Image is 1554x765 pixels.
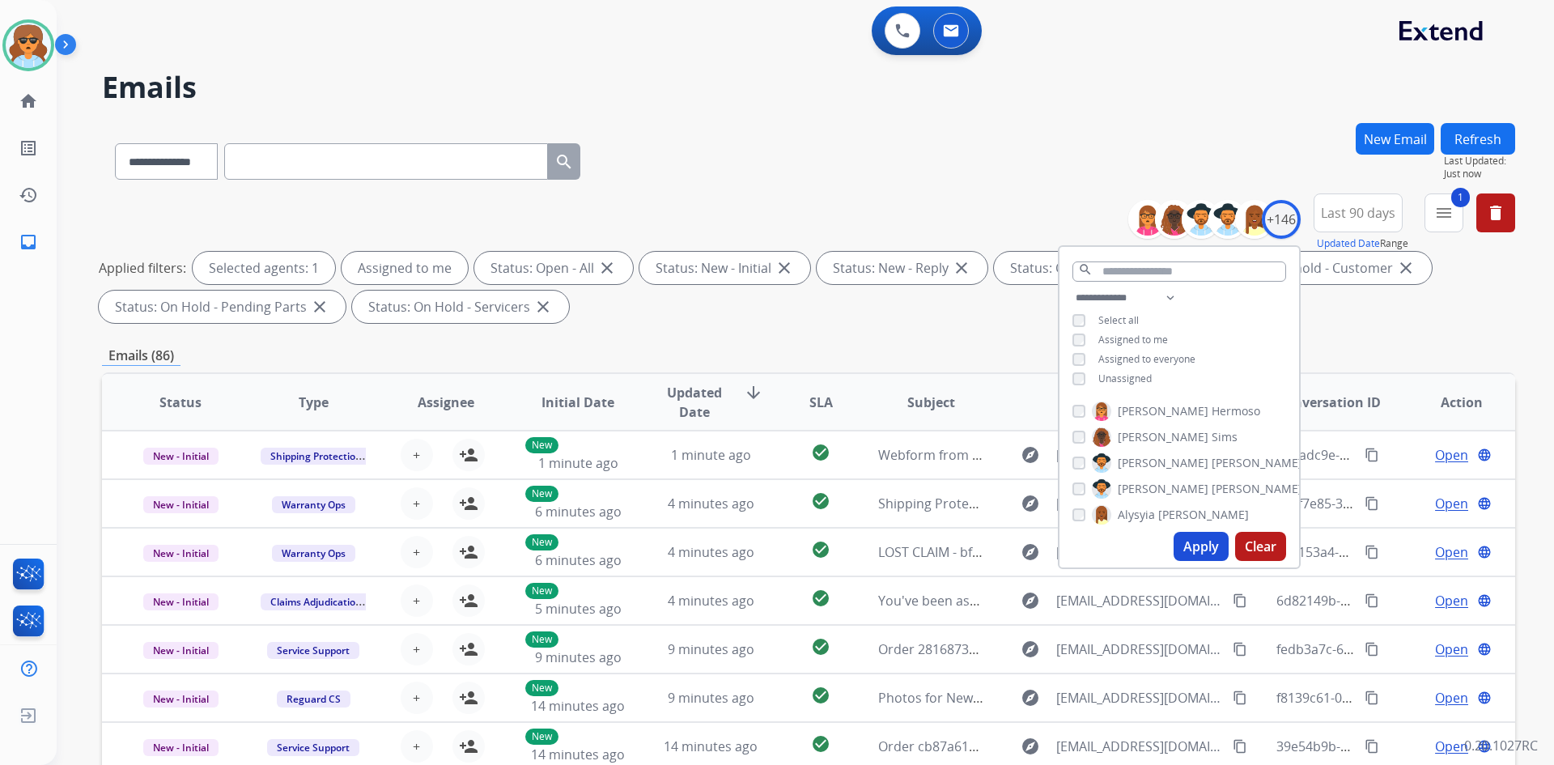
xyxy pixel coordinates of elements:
[531,746,625,763] span: 14 minutes ago
[811,443,830,462] mat-icon: check_circle
[533,297,553,317] mat-icon: close
[1435,640,1468,659] span: Open
[1424,193,1463,232] button: 1
[811,491,830,511] mat-icon: check_circle
[272,496,355,513] span: Warranty Ops
[1098,333,1168,346] span: Assigned to me
[1464,736,1538,755] p: 0.20.1027RC
[1056,688,1223,708] span: [EMAIL_ADDRESS][DOMAIN_NAME]
[535,600,622,618] span: 5 minutes ago
[1212,403,1260,419] span: Hermoso
[1276,737,1531,755] span: 39e54b9b-41be-4b67-9531-ad0837b5191b
[401,487,433,520] button: +
[1021,494,1040,513] mat-icon: explore
[639,252,810,284] div: Status: New - Initial
[267,739,359,756] span: Service Support
[1276,592,1529,610] span: 6d82149b-169a-4dd6-ab51-6d1f7b6d7919
[525,729,558,745] p: New
[1382,374,1515,431] th: Action
[668,592,754,610] span: 4 minutes ago
[401,730,433,763] button: +
[1317,237,1380,250] button: Updated Date
[143,545,219,562] span: New - Initial
[668,689,754,707] span: 9 minutes ago
[878,592,1382,610] span: You've been assigned a new service order: fda737d9-8902-4348-8df6-21f665091d3a
[1021,640,1040,659] mat-icon: explore
[538,454,618,472] span: 1 minute ago
[143,739,219,756] span: New - Initial
[1056,591,1223,610] span: [EMAIL_ADDRESS][DOMAIN_NAME]
[401,682,433,714] button: +
[878,543,1201,561] span: LOST CLAIM - bfe0808f-fae5-43d3-84e6-1e94e79aa0a9
[459,591,478,610] mat-icon: person_add
[1321,210,1395,216] span: Last 90 days
[1233,593,1247,608] mat-icon: content_copy
[102,71,1515,104] h2: Emails
[878,737,1157,755] span: Order cb87a61c-d8ad-4ff9-9604-60b06fbfa453
[1098,313,1139,327] span: Select all
[459,737,478,756] mat-icon: person_add
[413,445,420,465] span: +
[525,486,558,502] p: New
[1262,200,1301,239] div: +146
[1356,123,1434,155] button: New Email
[597,258,617,278] mat-icon: close
[1441,123,1515,155] button: Refresh
[1021,542,1040,562] mat-icon: explore
[1365,545,1379,559] mat-icon: content_copy
[310,297,329,317] mat-icon: close
[907,393,955,412] span: Subject
[1435,542,1468,562] span: Open
[1277,393,1381,412] span: Conversation ID
[401,633,433,665] button: +
[401,536,433,568] button: +
[1233,691,1247,705] mat-icon: content_copy
[525,437,558,453] p: New
[525,534,558,550] p: New
[143,496,219,513] span: New - Initial
[671,446,751,464] span: 1 minute ago
[1477,545,1492,559] mat-icon: language
[994,252,1204,284] div: Status: On-hold – Internal
[664,737,758,755] span: 14 minutes ago
[1314,193,1403,232] button: Last 90 days
[541,393,614,412] span: Initial Date
[1365,448,1379,462] mat-icon: content_copy
[1365,691,1379,705] mat-icon: content_copy
[1212,481,1302,497] span: [PERSON_NAME]
[143,691,219,708] span: New - Initial
[342,252,468,284] div: Assigned to me
[19,138,38,158] mat-icon: list_alt
[102,346,180,366] p: Emails (86)
[1365,642,1379,657] mat-icon: content_copy
[531,697,625,715] span: 14 minutes ago
[459,445,478,465] mat-icon: person_add
[352,291,569,323] div: Status: On Hold - Servicers
[878,640,991,658] span: Order 2816873990
[19,91,38,111] mat-icon: home
[1276,640,1517,658] span: fedb3a7c-61b4-4927-9fdf-bde845f03124
[1056,640,1223,659] span: [EMAIL_ADDRESS][DOMAIN_NAME]
[459,640,478,659] mat-icon: person_add
[1174,532,1229,561] button: Apply
[277,691,350,708] span: Reguard CS
[418,393,474,412] span: Assignee
[1435,591,1468,610] span: Open
[1477,448,1492,462] mat-icon: language
[525,631,558,648] p: New
[1365,739,1379,754] mat-icon: content_copy
[1477,593,1492,608] mat-icon: language
[1021,445,1040,465] mat-icon: explore
[299,393,329,412] span: Type
[413,542,420,562] span: +
[878,446,1245,464] span: Webform from [EMAIL_ADDRESS][DOMAIN_NAME] on [DATE]
[1233,642,1247,657] mat-icon: content_copy
[401,439,433,471] button: +
[1056,445,1223,465] span: [EMAIL_ADDRESS][DOMAIN_NAME]
[668,640,754,658] span: 9 minutes ago
[1212,429,1238,445] span: Sims
[413,591,420,610] span: +
[459,494,478,513] mat-icon: person_add
[1477,642,1492,657] mat-icon: language
[1211,252,1432,284] div: Status: On-hold - Customer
